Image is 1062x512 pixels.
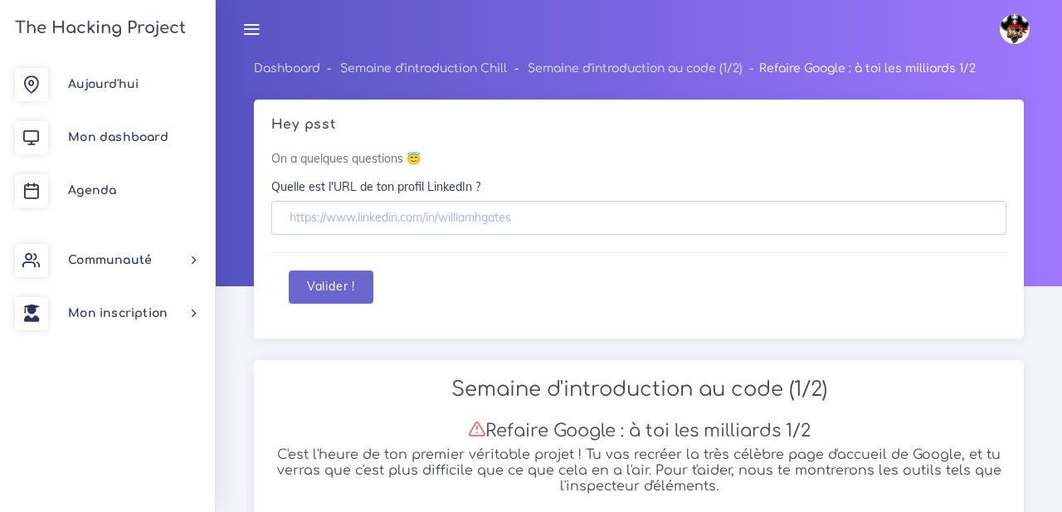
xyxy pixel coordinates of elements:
span: Aujourd'hui [68,78,139,90]
h5: Hey psst [271,117,1006,133]
span: Mon inscription [68,307,168,319]
a: Semaine d'introduction au code (1/2) [528,62,743,75]
h5: C'est l'heure de ton premier véritable projet ! Tu vas recréer la très célèbre page d'accueil de ... [271,447,1006,495]
li: Refaire Google : à toi les milliards 1/2 [743,58,976,79]
input: https://www.linkedin.com/in/williamhgates [271,201,1006,235]
p: On a quelques questions 😇 [271,150,1006,167]
a: Dashboard [254,62,320,75]
label: Quelle est l'URL de ton profil LinkedIn ? [271,178,480,195]
a: Semaine d'introduction Chill [340,62,507,75]
span: Agenda [68,184,116,197]
h3: The Hacking Project [10,19,186,37]
span: Mon dashboard [68,131,168,144]
img: avatar [1000,14,1030,44]
span: Communauté [68,254,152,266]
button: Valider ! [289,271,373,305]
h2: Semaine d'introduction au code (1/2) [271,378,1006,402]
h3: Refaire Google : à toi les milliards 1/2 [271,420,1006,441]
